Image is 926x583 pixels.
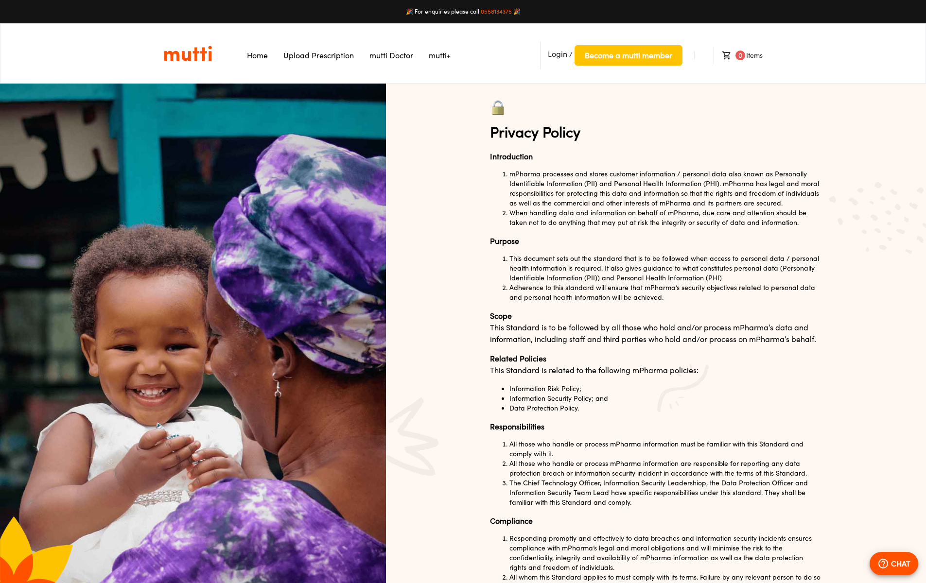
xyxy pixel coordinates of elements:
li: When handling data and information on behalf of mPharma, due care and attention should be taken n... [509,208,821,227]
li: Items [714,47,762,64]
img: Logo [164,45,212,62]
li: Information Security Policy; and [509,394,821,403]
a: Navigates to mutti doctor website [369,51,413,60]
a: Navigates to Home Page [247,51,268,60]
li: All those who handle or process mPharma information must be familiar with this Standard and compl... [509,439,821,459]
span: Login [548,49,567,59]
span: Become a mutti member [585,49,672,62]
a: 0558134375 [481,8,512,15]
a: Navigates to mutti+ page [429,51,451,60]
p: This Standard is related to the following mPharma policies: [490,364,821,376]
li: This document sets out the standard that is to be followed when access to personal data / persona... [509,254,821,283]
li: Responding promptly and effectively to data breaches and information security incidents ensures c... [509,533,821,572]
li: mPharma processes and stores customer information / personal data also known as Personally Identi... [509,169,821,208]
p: This Standard is to be followed by all those who hold and/or process mPharma’s data and informati... [490,322,821,345]
button: Become a mutti member [575,45,682,66]
p: CHAT [891,558,910,569]
h2: Related Policies [490,353,821,364]
a: Navigates to Prescription Upload Page [283,51,354,60]
h1: Privacy Policy [490,99,821,143]
li: Information Risk Policy; [509,384,821,394]
li: / [540,41,682,69]
li: Data Protection Policy. [509,403,821,413]
h2: Purpose [490,235,821,247]
h2: Introduction [490,151,821,162]
button: CHAT [870,552,918,575]
li: Adherence to this standard will ensure that mPharma’s security objectives related to personal dat... [509,283,821,302]
h2: Scope [490,310,821,322]
li: All those who handle or process mPharma information are responsible for reporting any data protec... [509,459,821,478]
span: 0 [735,51,745,60]
li: The Chief Technology Officer, Information Security Leadershiop, the Data Protection Officer and I... [509,478,821,507]
a: Link on the logo navigates to HomePage [164,45,212,62]
h2: Responsibilities [490,421,821,432]
h2: Compliance [490,515,821,527]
